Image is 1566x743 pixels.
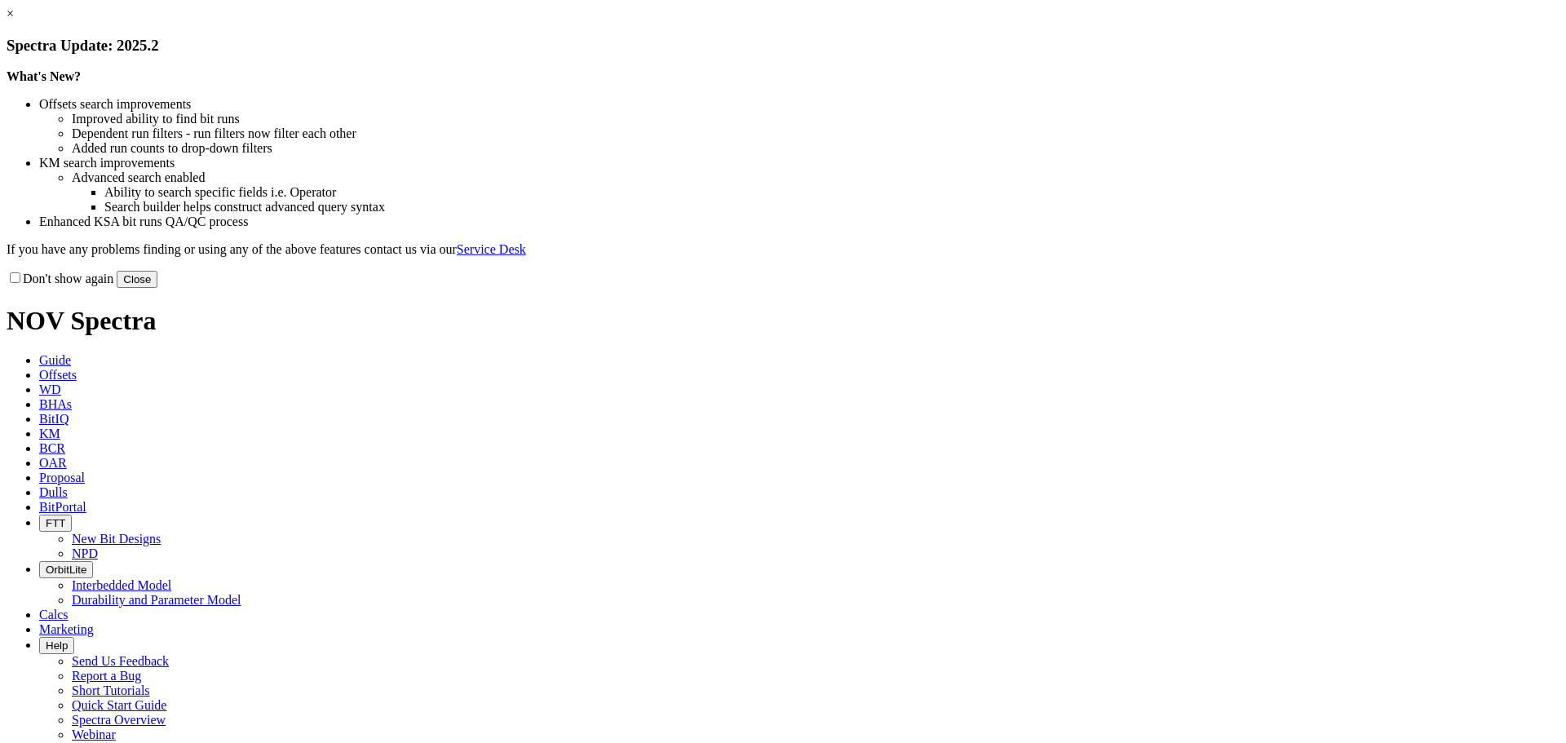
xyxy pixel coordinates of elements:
[39,412,69,426] span: BitIQ
[72,126,1559,141] li: Dependent run filters - run filters now filter each other
[39,500,86,514] span: BitPortal
[39,397,72,411] span: BHAs
[46,517,65,529] span: FTT
[72,141,1559,156] li: Added run counts to drop-down filters
[39,368,77,382] span: Offsets
[10,272,20,283] input: Don't show again
[72,713,166,727] a: Spectra Overview
[39,214,1559,229] li: Enhanced KSA bit runs QA/QC process
[39,485,68,499] span: Dulls
[104,185,1559,200] li: Ability to search specific fields i.e. Operator
[39,97,1559,112] li: Offsets search improvements
[39,471,85,484] span: Proposal
[72,698,166,712] a: Quick Start Guide
[7,272,113,285] label: Don't show again
[46,564,86,576] span: OrbitLite
[72,728,116,741] a: Webinar
[72,593,241,607] a: Durability and Parameter Model
[72,170,1559,185] li: Advanced search enabled
[7,7,14,20] a: ×
[72,683,150,697] a: Short Tutorials
[72,532,161,546] a: New Bit Designs
[72,669,141,683] a: Report a Bug
[72,546,98,560] a: NPD
[39,156,1559,170] li: KM search improvements
[39,456,67,470] span: OAR
[7,37,1559,55] h3: Spectra Update: 2025.2
[39,441,65,455] span: BCR
[7,242,1559,257] p: If you have any problems finding or using any of the above features contact us via our
[46,639,68,652] span: Help
[39,383,61,396] span: WD
[72,112,1559,126] li: Improved ability to find bit runs
[39,353,71,367] span: Guide
[7,306,1559,336] h1: NOV Spectra
[457,242,526,256] a: Service Desk
[72,654,169,668] a: Send Us Feedback
[39,608,69,621] span: Calcs
[117,271,157,288] button: Close
[39,622,94,636] span: Marketing
[104,200,1559,214] li: Search builder helps construct advanced query syntax
[39,427,60,440] span: KM
[7,69,81,83] strong: What's New?
[72,578,171,592] a: Interbedded Model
